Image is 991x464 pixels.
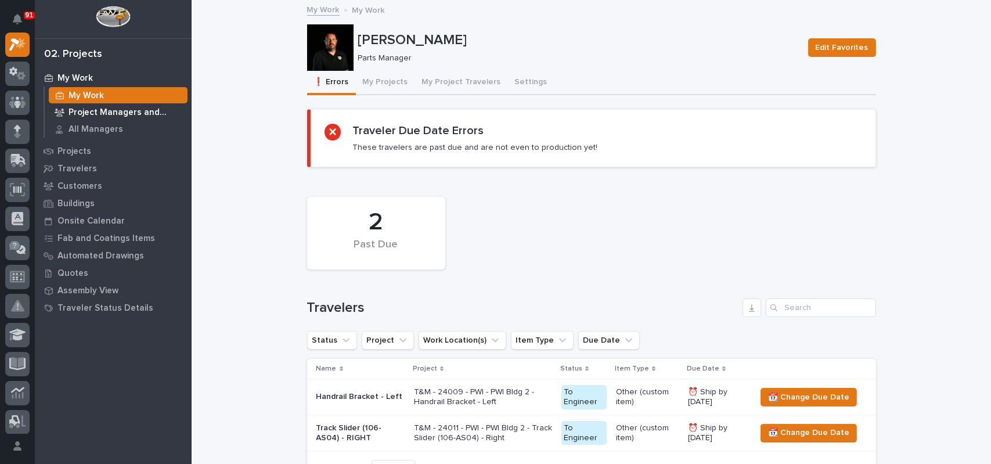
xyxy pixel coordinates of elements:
button: Project [362,331,414,350]
span: Edit Favorites [816,41,869,55]
p: Onsite Calendar [57,216,125,226]
h1: Travelers [307,300,738,316]
div: Past Due [327,239,426,263]
p: 91 [26,11,33,19]
a: My Work [35,69,192,87]
p: Other (custom item) [616,387,679,407]
p: All Managers [69,124,123,135]
p: Project Managers and Engineers [69,107,183,118]
p: [PERSON_NAME] [358,32,799,49]
a: Traveler Status Details [35,299,192,316]
div: To Engineer [561,421,607,445]
a: Project Managers and Engineers [45,104,192,120]
button: Edit Favorites [808,38,876,57]
a: My Work [45,87,192,103]
div: 2 [327,208,426,237]
span: 📆 Change Due Date [768,426,849,440]
a: Onsite Calendar [35,212,192,229]
p: Buildings [57,199,95,209]
button: 📆 Change Due Date [761,388,857,407]
p: Handrail Bracket - Left [316,392,405,402]
tr: Track Slider (106-AS04) - RIGHTT&M - 24011 - PWI - PWI Bldg 2 - Track Slider (106-AS04) - RightTo... [307,415,876,451]
a: Fab and Coatings Items [35,229,192,247]
p: T&M - 24009 - PWI - PWI Bldg 2 - Handrail Bracket - Left [414,387,552,407]
span: 📆 Change Due Date [768,390,849,404]
button: Settings [508,71,554,95]
p: Customers [57,181,102,192]
p: My Work [352,3,385,16]
a: Customers [35,177,192,195]
button: Work Location(s) [419,331,506,350]
p: T&M - 24011 - PWI - PWI Bldg 2 - Track Slider (106-AS04) - Right [414,423,552,443]
tr: Handrail Bracket - LeftT&M - 24009 - PWI - PWI Bldg 2 - Handrail Bracket - LeftTo EngineerOther (... [307,379,876,415]
button: Due Date [578,331,640,350]
div: Notifications91 [15,14,30,33]
p: Parts Manager [358,53,794,63]
p: Automated Drawings [57,251,144,261]
p: These travelers are past due and are not even to production yet! [352,142,597,153]
input: Search [766,298,876,317]
p: Project [413,362,437,375]
img: Workspace Logo [96,6,130,27]
button: Notifications [5,7,30,31]
p: My Work [69,91,104,101]
p: Due Date [687,362,719,375]
p: Name [316,362,337,375]
a: Quotes [35,264,192,282]
p: Other (custom item) [616,423,679,443]
p: ⏰ Ship by [DATE] [688,387,747,407]
p: Quotes [57,268,88,279]
p: ⏰ Ship by [DATE] [688,423,747,443]
p: Travelers [57,164,97,174]
a: Travelers [35,160,192,177]
button: My Projects [356,71,415,95]
h2: Traveler Due Date Errors [352,124,484,138]
p: Status [560,362,582,375]
p: Track Slider (106-AS04) - RIGHT [316,423,405,443]
p: Traveler Status Details [57,303,153,314]
a: Automated Drawings [35,247,192,264]
a: Projects [35,142,192,160]
p: Item Type [615,362,649,375]
button: Status [307,331,357,350]
button: ❗ Errors [307,71,356,95]
a: Buildings [35,195,192,212]
button: 📆 Change Due Date [761,424,857,443]
p: Fab and Coatings Items [57,233,155,244]
a: Assembly View [35,282,192,299]
div: 02. Projects [44,48,102,61]
p: Assembly View [57,286,118,296]
a: My Work [307,2,340,16]
p: My Work [57,73,93,84]
button: My Project Travelers [415,71,508,95]
p: Projects [57,146,91,157]
div: To Engineer [561,385,607,409]
button: Item Type [511,331,574,350]
a: All Managers [45,121,192,137]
